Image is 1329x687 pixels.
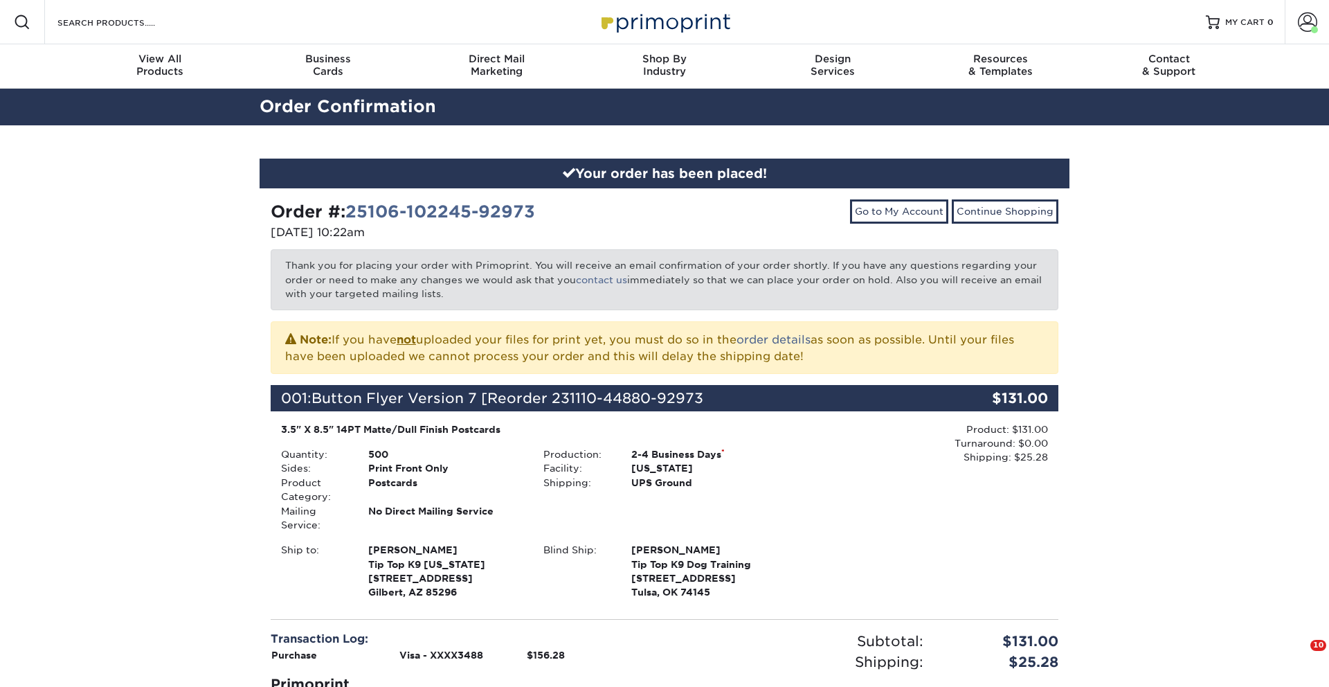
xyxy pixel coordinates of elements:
div: Print Front Only [358,461,533,475]
a: Contact& Support [1085,44,1253,89]
span: Resources [916,53,1085,65]
div: Facility: [533,461,620,475]
a: 25106-102245-92973 [345,202,535,222]
div: Services [748,53,916,78]
span: View All [76,53,244,65]
div: Blind Ship: [533,543,620,600]
div: Ship to: [271,543,358,600]
a: Go to My Account [850,199,948,223]
strong: Note: [300,333,332,346]
a: BusinessCards [244,44,413,89]
div: & Templates [916,53,1085,78]
div: Shipping: [533,476,620,490]
div: Industry [581,53,749,78]
div: [US_STATE] [621,461,796,475]
a: Resources& Templates [916,44,1085,89]
p: [DATE] 10:22am [271,224,654,241]
div: Transaction Log: [271,631,654,648]
strong: Tulsa, OK 74145 [631,543,786,598]
strong: Visa - XXXX3488 [399,650,483,661]
span: MY CART [1225,17,1265,28]
span: Contact [1085,53,1253,65]
span: [STREET_ADDRESS] [368,571,523,585]
span: [PERSON_NAME] [368,543,523,557]
strong: $156.28 [527,650,565,661]
a: DesignServices [748,44,916,89]
img: Primoprint [595,7,734,37]
b: not [397,333,416,346]
div: $25.28 [934,652,1069,672]
div: Subtotal: [664,631,934,652]
div: Mailing Service: [271,504,358,533]
div: Cards [244,53,413,78]
div: Quantity: [271,447,358,461]
div: $131.00 [934,631,1069,652]
div: & Support [1085,53,1253,78]
span: 10 [1310,640,1326,651]
a: Shop ByIndustry [581,44,749,89]
div: Your order has been placed! [260,159,1069,189]
div: 3.5" X 8.5" 14PT Matte/Dull Finish Postcards [281,422,786,436]
span: Tip Top K9 Dog Training [631,557,786,571]
a: Continue Shopping [952,199,1058,223]
a: contact us [576,274,627,285]
strong: Order #: [271,202,535,222]
div: No Direct Mailing Service [358,504,533,533]
strong: Gilbert, AZ 85296 [368,543,523,598]
span: Button Flyer Version 7 [Reorder 231110-44880-92973 [311,390,703,407]
a: order details [736,333,811,346]
span: Design [748,53,916,65]
span: Direct Mail [413,53,581,65]
span: [STREET_ADDRESS] [631,571,786,585]
div: Product: $131.00 Turnaround: $0.00 Shipping: $25.28 [796,422,1048,465]
span: Shop By [581,53,749,65]
a: View AllProducts [76,44,244,89]
span: [PERSON_NAME] [631,543,786,557]
div: Postcards [358,476,533,504]
p: If you have uploaded your files for print yet, you must do so in the as soon as possible. Until y... [285,330,1044,365]
div: Production: [533,447,620,461]
div: Sides: [271,461,358,475]
div: 500 [358,447,533,461]
input: SEARCH PRODUCTS..... [56,14,191,30]
div: Marketing [413,53,581,78]
div: Product Category: [271,476,358,504]
span: Tip Top K9 [US_STATE] [368,557,523,571]
p: Thank you for placing your order with Primoprint. You will receive an email confirmation of your ... [271,249,1058,310]
div: UPS Ground [621,476,796,490]
span: Business [244,53,413,65]
div: Products [76,53,244,78]
div: 2-4 Business Days [621,447,796,461]
div: Shipping: [664,652,934,672]
h2: Order Confirmation [249,94,1080,120]
span: 0 [1267,17,1274,27]
iframe: Intercom live chat [1282,640,1315,673]
div: 001: [271,385,927,411]
a: Direct MailMarketing [413,44,581,89]
div: $131.00 [927,385,1058,411]
strong: Purchase [271,650,317,661]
